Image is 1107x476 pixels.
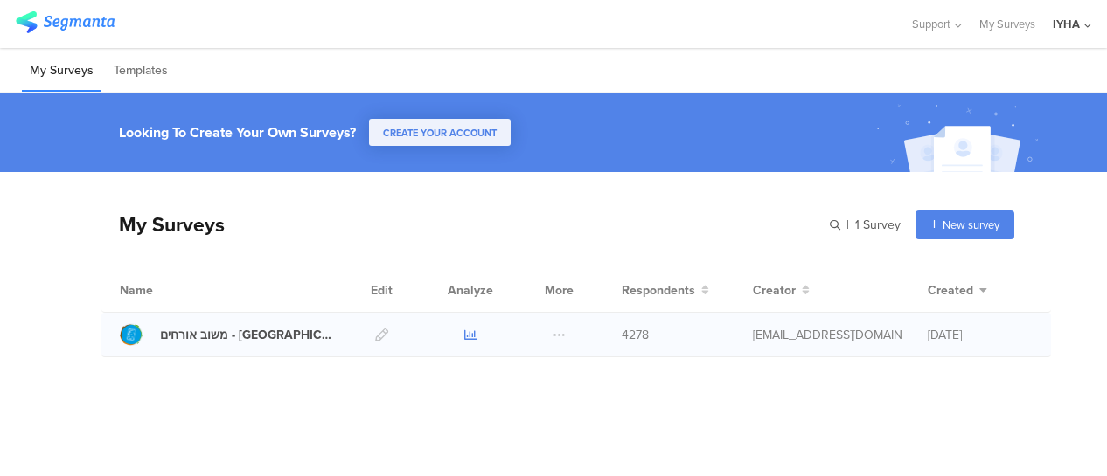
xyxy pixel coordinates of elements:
[928,281,987,300] button: Created
[928,326,1033,344] div: [DATE]
[844,216,852,234] span: |
[22,51,101,92] li: My Surveys
[912,16,950,32] span: Support
[369,119,511,146] button: CREATE YOUR ACCOUNT
[753,326,902,344] div: ofir@iyha.org.il
[622,281,709,300] button: Respondents
[106,51,176,92] li: Templates
[753,281,810,300] button: Creator
[444,268,497,312] div: Analyze
[943,217,999,233] span: New survey
[119,122,356,142] div: Looking To Create Your Own Surveys?
[120,281,225,300] div: Name
[16,11,115,33] img: segmanta logo
[540,268,578,312] div: More
[753,281,796,300] span: Creator
[101,210,225,239] div: My Surveys
[1053,16,1080,32] div: IYHA
[160,326,337,344] div: משוב אורחים - בית שאן
[870,98,1050,177] img: create_account_image.svg
[383,126,497,140] span: CREATE YOUR ACCOUNT
[928,281,973,300] span: Created
[363,268,400,312] div: Edit
[120,323,337,346] a: משוב אורחים - [GEOGRAPHIC_DATA]
[855,216,901,234] span: 1 Survey
[622,326,649,344] span: 4278
[622,281,695,300] span: Respondents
